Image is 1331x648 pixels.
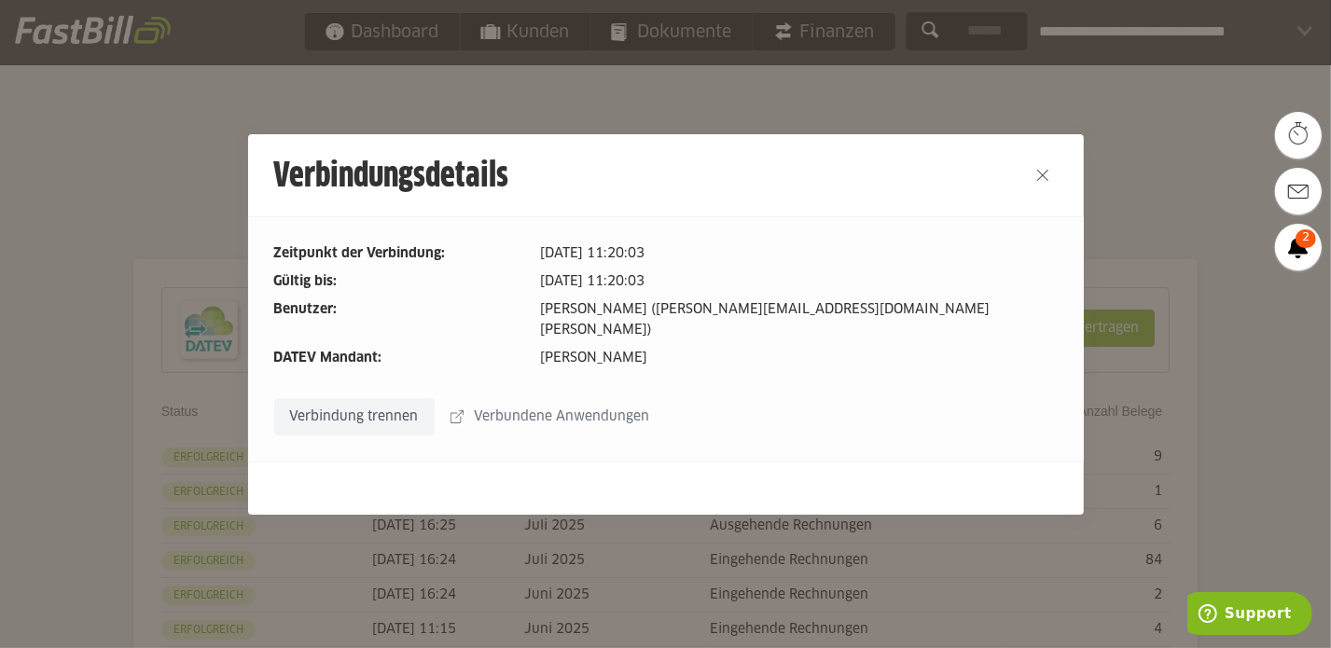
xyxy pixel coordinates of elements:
span: 2 [1296,229,1316,248]
a: 2 [1275,224,1322,270]
sl-button: Verbindung trennen [274,398,435,435]
dt: DATEV Mandant: [274,348,525,368]
dd: [DATE] 11:20:03 [540,243,1058,264]
dt: Zeitpunkt der Verbindung: [274,243,525,264]
dt: Benutzer: [274,299,525,340]
dd: [DATE] 11:20:03 [540,271,1058,292]
dt: Gültig bis: [274,271,525,292]
dd: [PERSON_NAME] [540,348,1058,368]
iframe: Öffnet ein Widget, in dem Sie weitere Informationen finden [1187,592,1312,639]
sl-button: Verbundene Anwendungen [438,398,666,435]
dd: [PERSON_NAME] ([PERSON_NAME][EMAIL_ADDRESS][DOMAIN_NAME][PERSON_NAME]) [540,299,1058,340]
